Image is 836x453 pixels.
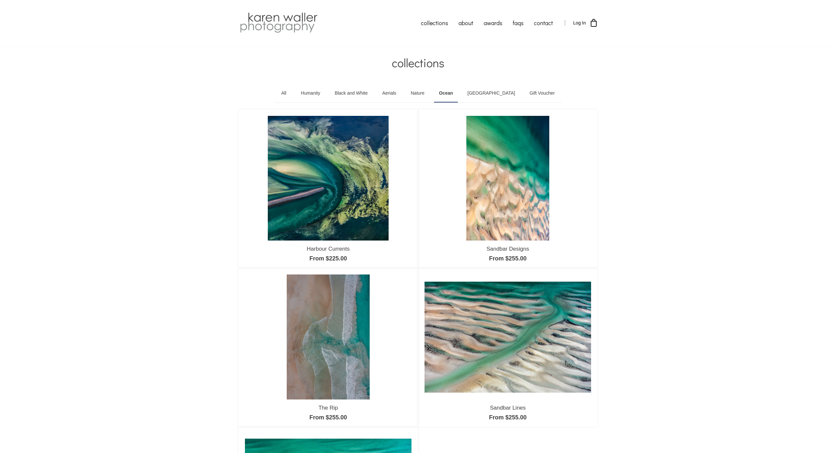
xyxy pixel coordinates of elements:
[416,15,453,31] a: collections
[392,55,444,70] span: collections
[489,255,526,262] a: From $255.00
[466,116,549,241] img: Sandbar Designs
[318,405,338,411] a: The Rip
[525,84,560,102] a: Gift Voucher
[378,84,401,102] a: Aerials
[309,414,347,421] a: From $255.00
[463,84,520,102] a: [GEOGRAPHIC_DATA]
[478,15,507,31] a: awards
[453,15,478,31] a: about
[425,282,591,393] img: Sandbar Lines
[307,246,349,252] a: Harbour Currents
[487,246,529,252] a: Sandbar Designs
[268,116,388,241] img: Harbour Currents
[238,11,319,34] img: Karen Waller Photography
[309,255,347,262] a: From $225.00
[490,405,526,411] a: Sandbar Lines
[529,15,558,31] a: contact
[296,84,325,102] a: Humanity
[330,84,373,102] a: Black and White
[406,84,429,102] a: Nature
[573,20,586,25] span: Log In
[434,84,458,102] a: Ocean
[507,15,529,31] a: faqs
[489,414,526,421] a: From $255.00
[276,84,291,102] a: All
[287,274,370,399] img: The Rip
